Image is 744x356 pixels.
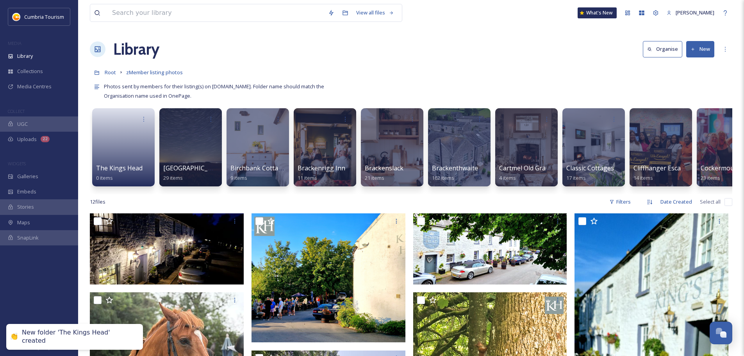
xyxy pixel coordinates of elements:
span: COLLECT [8,108,25,114]
a: Birchbank Cottage9 items [230,165,285,181]
span: [GEOGRAPHIC_DATA] [163,164,226,172]
div: New folder 'The Kings Head' created [22,329,135,345]
a: Library [113,38,159,61]
div: 👏 [10,333,18,341]
button: Organise [643,41,682,57]
div: Date Created [657,194,696,209]
a: Organise [643,41,686,57]
span: Brackenslack [365,164,403,172]
span: The Kings Head [96,164,143,172]
a: Cliffhanger Escape Rooms14 items [633,165,710,181]
span: 21 items [365,174,384,181]
a: The Kings Head0 items [96,165,143,181]
a: What's New [578,7,617,18]
a: [PERSON_NAME] [663,5,718,20]
span: Stories [17,203,34,211]
span: 14 items [633,174,653,181]
span: zMember listing photos [126,69,183,76]
span: Birchbank Cottage [230,164,285,172]
img: images.jpg [12,13,20,21]
span: [PERSON_NAME] [676,9,714,16]
span: Brackenthwaite [432,164,478,172]
span: 12 file s [90,198,105,206]
span: WIDGETS [8,161,26,166]
span: UGC [17,120,28,128]
span: Cliffhanger Escape Rooms [633,164,710,172]
span: MEDIA [8,40,21,46]
span: 4 items [499,174,516,181]
span: Photos sent by members for their listing(s) on [DOMAIN_NAME]. Folder name should match the Organi... [104,83,325,99]
img: ext_1757676038.826381_kenni@kennijames.com-20250708_225257.jpg [90,213,244,284]
span: 11 items [298,174,317,181]
span: Root [105,69,116,76]
div: Filters [605,194,635,209]
span: Uploads [17,136,37,143]
span: Select all [700,198,721,206]
span: 17 items [566,174,586,181]
a: Brackenthwaite162 items [432,165,478,181]
span: Cumbria Tourism [24,13,64,20]
a: Classic Cottages17 items [566,165,614,181]
button: Open Chat [710,322,732,344]
span: Classic Cottages [566,164,614,172]
span: SnapLink [17,234,39,242]
div: 22 [41,136,50,142]
span: Collections [17,68,43,75]
img: ext_1757676038.345062_kenni@kennijames.com-Untitled design - 2025-08-18T130836.082.png [252,213,405,342]
span: 0 items [96,174,113,181]
button: New [686,41,714,57]
a: zMember listing photos [126,68,183,77]
a: Brackenslack21 items [365,165,403,181]
a: Brackenrigg Inn11 items [298,165,345,181]
span: Cartmel Old Grammar [499,164,563,172]
span: Embeds [17,188,36,195]
span: 9 items [230,174,247,181]
span: Galleries [17,173,38,180]
span: Maps [17,219,30,226]
span: 162 items [432,174,454,181]
img: ext_1757676037.357035_kenni@kennijames.com-IMG-20250716-WA0004.jpg [413,213,567,284]
span: Brackenrigg Inn [298,164,345,172]
a: View all files [352,5,398,20]
span: 23 items [701,174,720,181]
a: [GEOGRAPHIC_DATA]29 items [163,165,226,181]
a: Cartmel Old Grammar4 items [499,165,563,181]
span: Library [17,52,33,60]
span: Media Centres [17,83,52,90]
input: Search your library [108,4,324,21]
a: Root [105,68,116,77]
span: 29 items [163,174,183,181]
